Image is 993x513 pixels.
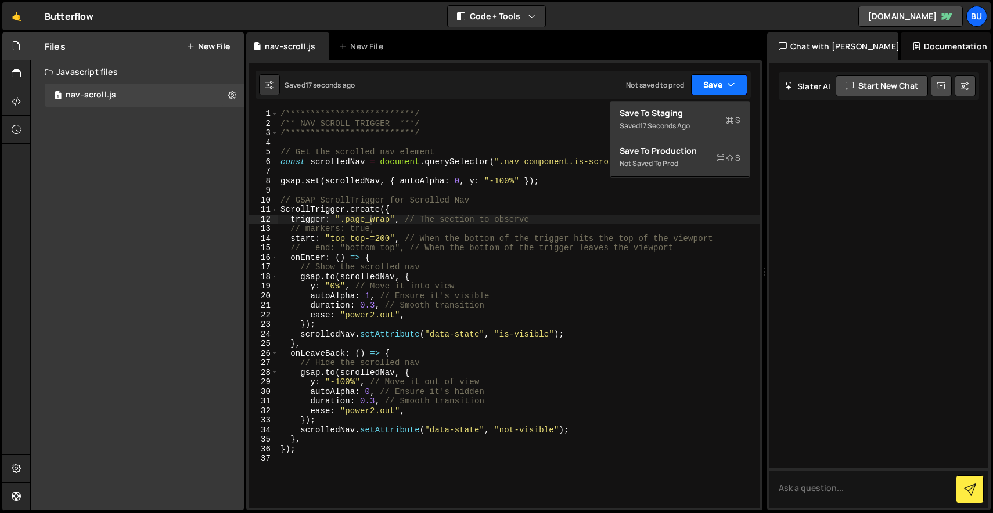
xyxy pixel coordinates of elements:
[626,80,684,90] div: Not saved to prod
[249,377,278,387] div: 29
[249,301,278,310] div: 21
[249,454,278,464] div: 37
[640,121,690,131] div: 17 seconds ago
[249,128,278,138] div: 3
[305,80,355,90] div: 17 seconds ago
[836,75,928,96] button: Start new chat
[249,147,278,157] div: 5
[249,358,278,368] div: 27
[966,6,987,27] a: Bu
[448,6,545,27] button: Code + Tools
[186,42,230,51] button: New File
[249,406,278,416] div: 32
[249,186,278,196] div: 9
[339,41,387,52] div: New File
[249,205,278,215] div: 11
[249,330,278,339] div: 24
[901,32,991,60] div: Documentation
[249,167,278,176] div: 7
[66,90,116,100] div: nav-scroll.js
[691,74,747,95] button: Save
[620,107,740,119] div: Save to Staging
[249,291,278,301] div: 20
[249,215,278,225] div: 12
[249,196,278,205] div: 10
[249,224,278,234] div: 13
[249,243,278,253] div: 15
[726,114,740,126] span: S
[249,339,278,349] div: 25
[249,310,278,320] div: 22
[249,387,278,397] div: 30
[31,60,244,84] div: Javascript files
[249,445,278,454] div: 36
[767,32,898,60] div: Chat with [PERSON_NAME]
[249,368,278,378] div: 28
[620,119,740,133] div: Saved
[249,320,278,330] div: 23
[285,80,355,90] div: Saved
[249,262,278,272] div: 17
[45,84,244,107] div: 16969/46538.js
[45,40,66,53] h2: Files
[249,176,278,186] div: 8
[620,157,740,171] div: Not saved to prod
[858,6,963,27] a: [DOMAIN_NAME]
[249,234,278,244] div: 14
[249,253,278,263] div: 16
[785,81,831,92] h2: Slater AI
[249,157,278,167] div: 6
[249,281,278,291] div: 19
[249,425,278,435] div: 34
[45,9,94,23] div: Butterflow
[610,139,750,177] button: Save to ProductionS Not saved to prod
[249,349,278,359] div: 26
[249,109,278,119] div: 1
[249,272,278,282] div: 18
[2,2,31,30] a: 🤙
[620,145,740,157] div: Save to Production
[249,138,278,148] div: 4
[717,152,740,164] span: S
[249,416,278,425] div: 33
[249,435,278,445] div: 35
[265,41,315,52] div: nav-scroll.js
[55,92,62,101] span: 1
[610,102,750,139] button: Save to StagingS Saved17 seconds ago
[249,396,278,406] div: 31
[249,119,278,129] div: 2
